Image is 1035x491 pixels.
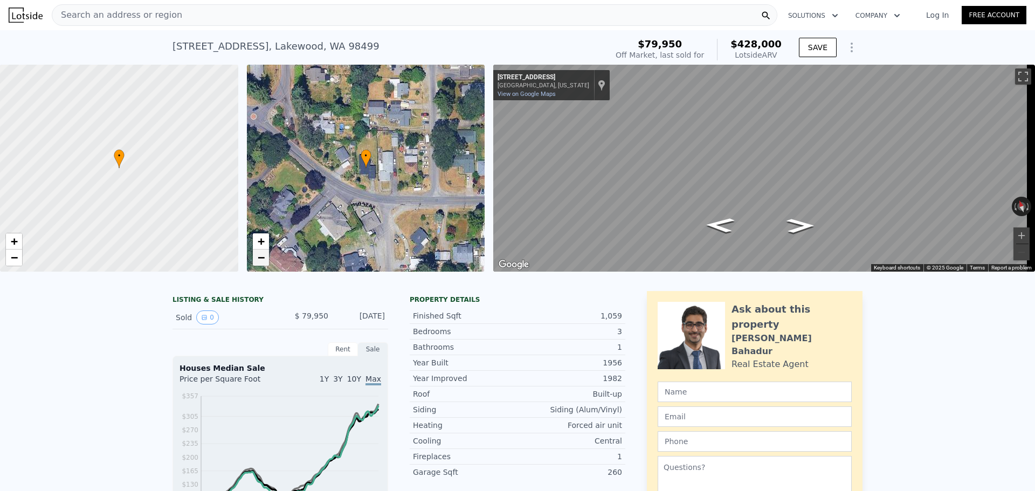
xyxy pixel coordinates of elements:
[517,326,622,337] div: 3
[498,82,589,89] div: [GEOGRAPHIC_DATA], [US_STATE]
[517,310,622,321] div: 1,059
[253,233,269,250] a: Zoom in
[658,382,852,402] input: Name
[172,39,379,54] div: [STREET_ADDRESS] , Lakewood , WA 98499
[517,467,622,478] div: 260
[496,258,532,272] a: Open this area in Google Maps (opens a new window)
[182,454,198,461] tspan: $200
[52,9,182,22] span: Search an address or region
[413,451,517,462] div: Fireplaces
[358,342,388,356] div: Sale
[328,342,358,356] div: Rent
[874,264,920,272] button: Keyboard shortcuts
[413,389,517,399] div: Roof
[730,38,782,50] span: $428,000
[1012,197,1018,216] button: Rotate counterclockwise
[333,375,342,383] span: 3Y
[638,38,682,50] span: $79,950
[498,91,556,98] a: View on Google Maps
[180,363,381,374] div: Houses Median Sale
[841,37,862,58] button: Show Options
[413,467,517,478] div: Garage Sqft
[6,233,22,250] a: Zoom in
[517,373,622,384] div: 1982
[779,6,847,25] button: Solutions
[413,435,517,446] div: Cooling
[498,73,589,82] div: [STREET_ADDRESS]
[361,151,371,161] span: •
[114,151,125,161] span: •
[6,250,22,266] a: Zoom out
[1026,197,1032,216] button: Rotate clockwise
[172,295,388,306] div: LISTING & SALE HISTORY
[658,431,852,452] input: Phone
[517,389,622,399] div: Built-up
[496,258,532,272] img: Google
[320,375,329,383] span: 1Y
[413,357,517,368] div: Year Built
[991,265,1032,271] a: Report a problem
[413,373,517,384] div: Year Improved
[413,420,517,431] div: Heating
[413,404,517,415] div: Siding
[517,451,622,462] div: 1
[927,265,963,271] span: © 2025 Google
[693,215,747,236] path: Go Northwest, Avondale Rd SW
[11,251,18,264] span: −
[1015,196,1029,217] button: Reset the view
[732,302,852,332] div: Ask about this property
[413,326,517,337] div: Bedrooms
[182,467,198,475] tspan: $165
[413,342,517,352] div: Bathrooms
[970,265,985,271] a: Terms (opens in new tab)
[182,392,198,400] tspan: $357
[295,312,328,320] span: $ 79,950
[517,342,622,352] div: 1
[658,406,852,427] input: Email
[517,435,622,446] div: Central
[180,374,280,391] div: Price per Square Foot
[962,6,1026,24] a: Free Account
[799,38,837,57] button: SAVE
[847,6,909,25] button: Company
[9,8,43,23] img: Lotside
[598,79,605,91] a: Show location on map
[517,357,622,368] div: 1956
[732,332,852,358] div: [PERSON_NAME] Bahadur
[732,358,809,371] div: Real Estate Agent
[775,215,826,236] path: Go East, Avondale Rd SW
[347,375,361,383] span: 10Y
[413,310,517,321] div: Finished Sqft
[253,250,269,266] a: Zoom out
[114,149,125,168] div: •
[365,375,381,385] span: Max
[517,420,622,431] div: Forced air unit
[1013,244,1030,260] button: Zoom out
[11,234,18,248] span: +
[410,295,625,304] div: Property details
[730,50,782,60] div: Lotside ARV
[361,149,371,168] div: •
[257,251,264,264] span: −
[616,50,704,60] div: Off Market, last sold for
[493,65,1035,272] div: Street View
[1015,68,1031,85] button: Toggle fullscreen view
[913,10,962,20] a: Log In
[182,426,198,434] tspan: $270
[176,310,272,324] div: Sold
[257,234,264,248] span: +
[493,65,1035,272] div: Map
[196,310,219,324] button: View historical data
[182,413,198,420] tspan: $305
[337,310,385,324] div: [DATE]
[517,404,622,415] div: Siding (Alum/Vinyl)
[1013,227,1030,244] button: Zoom in
[182,440,198,447] tspan: $235
[182,481,198,488] tspan: $130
